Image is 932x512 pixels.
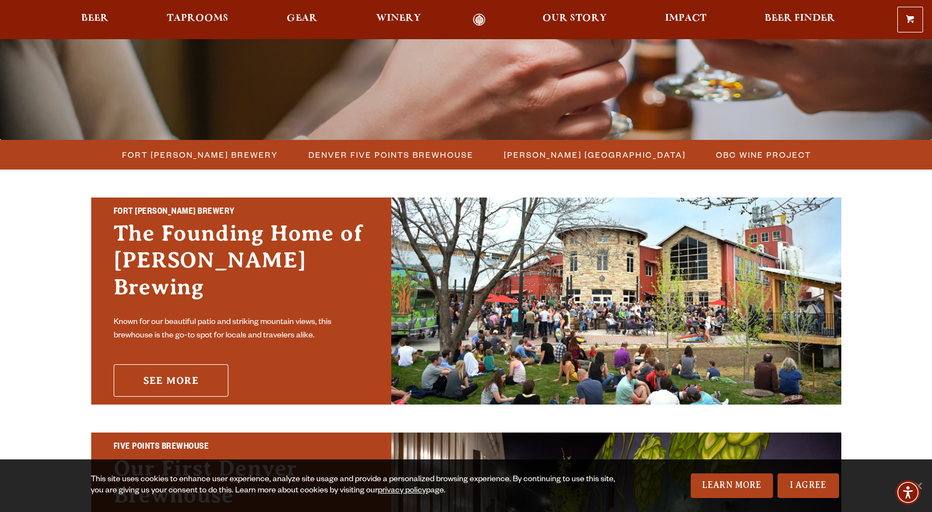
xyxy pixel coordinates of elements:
a: Fort [PERSON_NAME] Brewery [115,147,284,163]
a: See More [114,364,228,397]
a: privacy policy [378,487,426,496]
a: OBC Wine Project [709,147,817,163]
h3: The Founding Home of [PERSON_NAME] Brewing [114,220,369,312]
a: [PERSON_NAME] [GEOGRAPHIC_DATA] [497,147,691,163]
span: OBC Wine Project [716,147,811,163]
img: Fort Collins Brewery & Taproom' [391,198,841,405]
a: Taprooms [160,13,236,26]
span: Denver Five Points Brewhouse [308,147,474,163]
span: Our Story [542,14,607,23]
span: Beer [81,14,109,23]
span: [PERSON_NAME] [GEOGRAPHIC_DATA] [504,147,686,163]
a: Beer [74,13,116,26]
a: Gear [279,13,325,26]
span: Taprooms [167,14,228,23]
span: Gear [287,14,317,23]
a: Impact [658,13,714,26]
a: Odell Home [458,13,500,26]
p: Known for our beautiful patio and striking mountain views, this brewhouse is the go-to spot for l... [114,316,369,343]
span: Beer Finder [765,14,835,23]
a: Winery [369,13,428,26]
span: Fort [PERSON_NAME] Brewery [122,147,278,163]
div: This site uses cookies to enhance user experience, analyze site usage and provide a personalized ... [91,475,616,497]
a: I Agree [778,473,839,498]
div: Accessibility Menu [896,480,920,505]
a: Learn More [691,473,773,498]
h2: Five Points Brewhouse [114,440,369,455]
a: Beer Finder [757,13,842,26]
a: Denver Five Points Brewhouse [302,147,479,163]
h2: Fort [PERSON_NAME] Brewery [114,205,369,220]
span: Impact [665,14,706,23]
a: Our Story [535,13,614,26]
span: Winery [376,14,421,23]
